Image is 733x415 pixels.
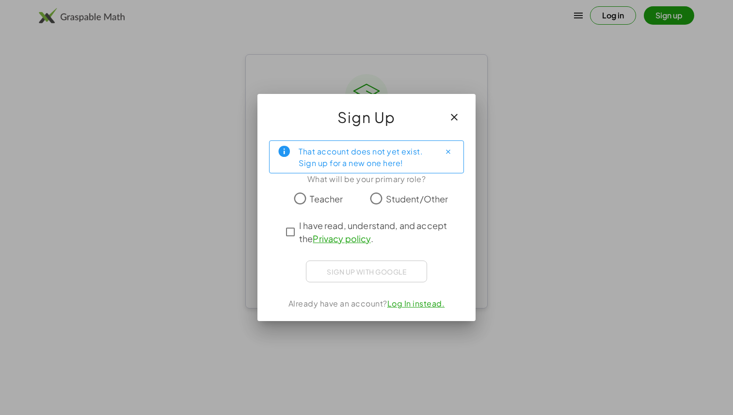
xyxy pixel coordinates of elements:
[299,219,451,245] span: I have read, understand, and accept the .
[299,145,432,169] div: That account does not yet exist. Sign up for a new one here!
[387,298,445,308] a: Log In instead.
[440,144,456,159] button: Close
[310,192,343,205] span: Teacher
[337,106,396,129] span: Sign Up
[269,298,464,309] div: Already have an account?
[313,233,370,244] a: Privacy policy
[269,173,464,185] div: What will be your primary role?
[386,192,448,205] span: Student/Other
